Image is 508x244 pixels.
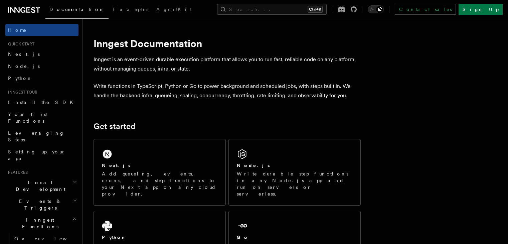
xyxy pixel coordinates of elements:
[237,170,352,197] p: Write durable step functions in any Node.js app and run on servers or serverless.
[5,217,72,230] span: Inngest Functions
[237,234,249,241] h2: Go
[5,60,78,72] a: Node.js
[8,27,27,33] span: Home
[228,139,361,206] a: Node.jsWrite durable step functions in any Node.js app and run on servers or serverless.
[8,149,65,161] span: Setting up your app
[5,90,37,95] span: Inngest tour
[459,4,503,15] a: Sign Up
[8,51,40,57] span: Next.js
[237,162,270,169] h2: Node.js
[5,41,34,47] span: Quick start
[8,64,40,69] span: Node.js
[45,2,109,19] a: Documentation
[5,108,78,127] a: Your first Functions
[8,112,48,124] span: Your first Functions
[5,127,78,146] a: Leveraging Steps
[5,195,78,214] button: Events & Triggers
[156,7,192,12] span: AgentKit
[102,234,127,241] h2: Python
[5,179,73,193] span: Local Development
[5,48,78,60] a: Next.js
[5,198,73,211] span: Events & Triggers
[5,214,78,233] button: Inngest Functions
[217,4,327,15] button: Search...Ctrl+K
[152,2,196,18] a: AgentKit
[8,76,32,81] span: Python
[94,122,135,131] a: Get started
[8,130,64,142] span: Leveraging Steps
[5,170,28,175] span: Features
[49,7,105,12] span: Documentation
[94,55,361,74] p: Inngest is an event-driven durable execution platform that allows you to run fast, reliable code ...
[94,37,361,49] h1: Inngest Documentation
[94,82,361,100] p: Write functions in TypeScript, Python or Go to power background and scheduled jobs, with steps bu...
[5,72,78,84] a: Python
[113,7,148,12] span: Examples
[5,176,78,195] button: Local Development
[5,96,78,108] a: Install the SDK
[8,100,77,105] span: Install the SDK
[368,5,384,13] button: Toggle dark mode
[14,236,83,241] span: Overview
[109,2,152,18] a: Examples
[102,170,217,197] p: Add queueing, events, crons, and step functions to your Next app on any cloud provider.
[94,139,226,206] a: Next.jsAdd queueing, events, crons, and step functions to your Next app on any cloud provider.
[102,162,131,169] h2: Next.js
[395,4,456,15] a: Contact sales
[308,6,323,13] kbd: Ctrl+K
[5,24,78,36] a: Home
[5,146,78,164] a: Setting up your app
